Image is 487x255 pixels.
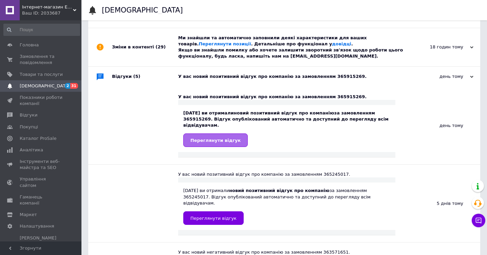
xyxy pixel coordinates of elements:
[178,94,395,100] div: У вас новий позитивний відгук про компанію за замовленням 365915269.
[178,73,406,80] div: У вас новий позитивний відгук про компанію за замовленням 365915269.
[406,44,473,50] div: 18 годин тому
[20,147,43,153] span: Аналітика
[70,83,78,89] span: 31
[199,41,251,46] a: Переглянути позиції
[155,44,166,49] span: (29)
[20,135,56,142] span: Каталог ProSale
[183,211,244,225] a: Переглянути відгук
[395,87,480,165] div: день тому
[178,35,406,60] div: Ми знайшли та автоматично заповнили деякі характеристики для ваших товарів. . Детальніше про функ...
[65,83,70,89] span: 2
[183,133,248,147] a: Переглянути відгук
[20,94,63,107] span: Показники роботи компанії
[20,71,63,78] span: Товари та послуги
[20,212,37,218] span: Маркет
[229,188,330,193] b: новий позитивний відгук про компанію
[190,138,241,143] span: Переглянути відгук
[395,165,480,242] div: 5 днів тому
[178,171,395,177] div: У вас новий позитивний відгук про компанію за замовленням 365245017.
[234,110,334,115] b: новий позитивний відгук про компанію
[20,112,37,118] span: Відгуки
[20,223,54,229] span: Налаштування
[112,67,178,87] div: Відгуки
[20,235,63,254] span: [PERSON_NAME] та рахунки
[22,4,73,10] span: Інтернет-магазин ESKIMO
[133,74,141,79] span: (5)
[20,83,70,89] span: [DEMOGRAPHIC_DATA]
[190,216,237,221] span: Переглянути відгук
[20,124,38,130] span: Покупці
[20,194,63,206] span: Гаманець компанії
[3,24,80,36] input: Пошук
[20,158,63,171] span: Інструменти веб-майстра та SEO
[183,110,390,147] div: [DATE] ви отримали за замовленням 365915269. Відгук опублікований автоматично та доступний до пер...
[112,28,178,66] div: Зміни в контенті
[406,73,473,80] div: день тому
[22,10,81,16] div: Ваш ID: 2033687
[20,176,63,188] span: Управління сайтом
[102,6,183,14] h1: [DEMOGRAPHIC_DATA]
[20,54,63,66] span: Замовлення та повідомлення
[20,42,39,48] span: Головна
[183,188,390,225] div: [DATE] ви отримали за замовленням 365245017. Відгук опублікований автоматично та доступний до пер...
[332,41,351,46] a: довідці
[472,214,485,227] button: Чат з покупцем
